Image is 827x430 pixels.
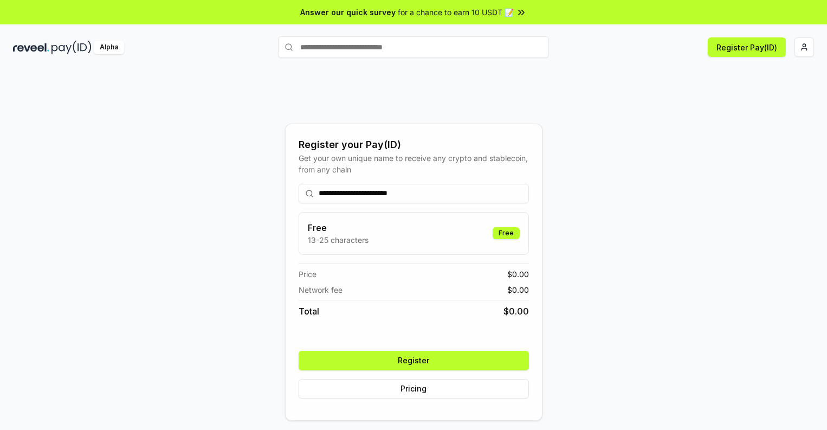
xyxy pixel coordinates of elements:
[299,351,529,370] button: Register
[308,221,369,234] h3: Free
[398,7,514,18] span: for a chance to earn 10 USDT 📝
[308,234,369,246] p: 13-25 characters
[51,41,92,54] img: pay_id
[299,137,529,152] div: Register your Pay(ID)
[299,268,316,280] span: Price
[507,268,529,280] span: $ 0.00
[300,7,396,18] span: Answer our quick survey
[299,152,529,175] div: Get your own unique name to receive any crypto and stablecoin, from any chain
[493,227,520,239] div: Free
[503,305,529,318] span: $ 0.00
[299,305,319,318] span: Total
[299,379,529,399] button: Pricing
[13,41,49,54] img: reveel_dark
[708,37,786,57] button: Register Pay(ID)
[299,284,343,296] span: Network fee
[94,41,124,54] div: Alpha
[507,284,529,296] span: $ 0.00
